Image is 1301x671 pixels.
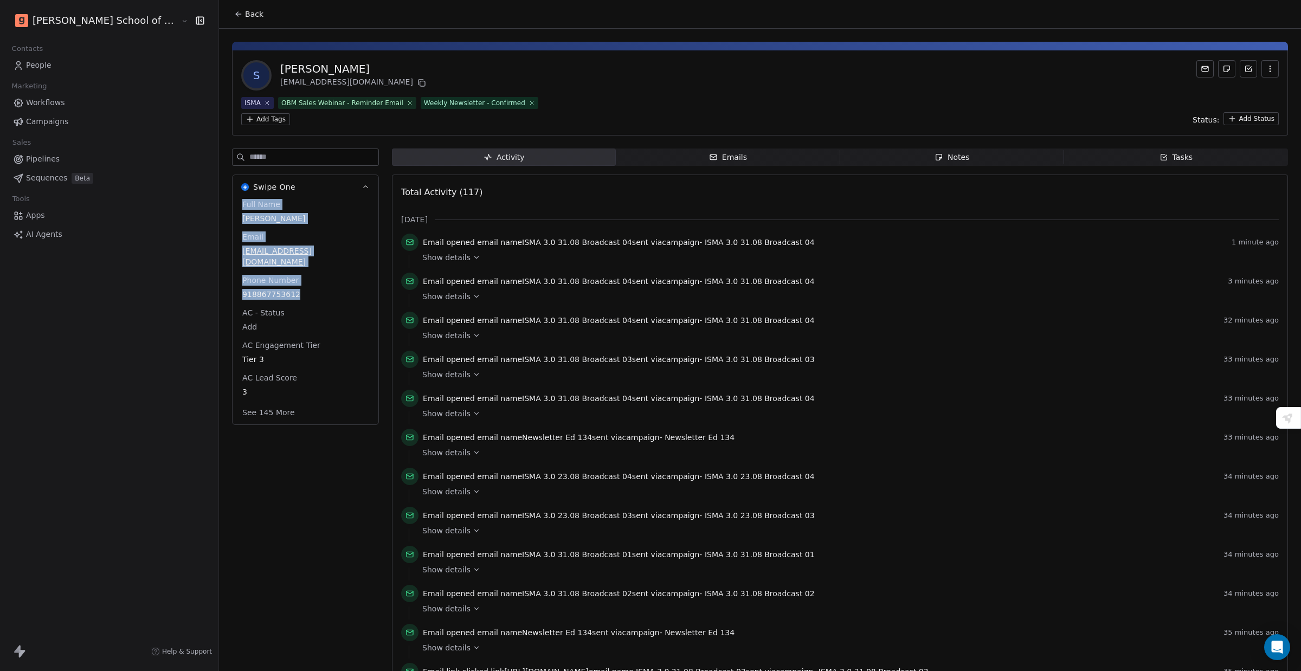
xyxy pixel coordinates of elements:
[423,277,475,286] span: Email opened
[15,14,28,27] img: Goela%20School%20Logos%20(4).png
[705,238,815,247] span: ISMA 3.0 31.08 Broadcast 04
[401,214,428,225] span: [DATE]
[233,175,378,199] button: Swipe OneSwipe One
[280,61,428,76] div: [PERSON_NAME]
[522,628,592,637] span: Newsletter Ed 134
[705,589,815,598] span: ISMA 3.0 31.08 Broadcast 02
[935,152,969,163] div: Notes
[522,472,632,481] span: ISMA 3.0 23.08 Broadcast 04
[33,14,178,28] span: [PERSON_NAME] School of Finance LLP
[242,354,369,365] span: Tier 3
[162,647,212,656] span: Help & Support
[240,231,266,242] span: Email
[705,316,815,325] span: ISMA 3.0 31.08 Broadcast 04
[422,447,471,458] span: Show details
[705,550,815,559] span: ISMA 3.0 31.08 Broadcast 01
[522,394,632,403] span: ISMA 3.0 31.08 Broadcast 04
[72,173,93,184] span: Beta
[1223,472,1279,481] span: 34 minutes ago
[522,589,632,598] span: ISMA 3.0 31.08 Broadcast 02
[1223,628,1279,637] span: 35 minutes ago
[423,550,475,559] span: Email opened
[423,315,815,326] span: email name sent via campaign -
[9,169,210,187] a: SequencesBeta
[245,9,263,20] span: Back
[241,183,249,191] img: Swipe One
[423,433,475,442] span: Email opened
[1193,114,1219,125] span: Status:
[1264,634,1290,660] div: Open Intercom Messenger
[1223,511,1279,520] span: 34 minutes ago
[1223,112,1279,125] button: Add Status
[1232,238,1279,247] span: 1 minute ago
[8,134,36,151] span: Sales
[422,603,1271,614] a: Show details
[1223,355,1279,364] span: 33 minutes ago
[522,511,632,520] span: ISMA 3.0 23.08 Broadcast 03
[242,386,369,397] span: 3
[423,589,475,598] span: Email opened
[240,340,323,351] span: AC Engagement Tier
[9,225,210,243] a: AI Agents
[7,41,48,57] span: Contacts
[240,275,301,286] span: Phone Number
[424,98,525,108] div: Weekly Newsletter - Confirmed
[705,472,815,481] span: ISMA 3.0 23.08 Broadcast 04
[240,372,299,383] span: AC Lead Score
[422,408,1271,419] a: Show details
[236,403,301,422] button: See 145 More
[26,153,60,165] span: Pipelines
[423,354,815,365] span: email name sent via campaign -
[9,207,210,224] a: Apps
[26,116,68,127] span: Campaigns
[422,408,471,419] span: Show details
[522,277,632,286] span: ISMA 3.0 31.08 Broadcast 04
[1223,433,1279,442] span: 33 minutes ago
[8,191,34,207] span: Tools
[151,647,212,656] a: Help & Support
[422,252,1271,263] a: Show details
[522,550,632,559] span: ISMA 3.0 31.08 Broadcast 01
[422,642,1271,653] a: Show details
[522,238,632,247] span: ISMA 3.0 31.08 Broadcast 04
[423,238,475,247] span: Email opened
[705,394,815,403] span: ISMA 3.0 31.08 Broadcast 04
[26,60,51,71] span: People
[280,76,428,89] div: [EMAIL_ADDRESS][DOMAIN_NAME]
[9,113,210,131] a: Campaigns
[1160,152,1193,163] div: Tasks
[423,588,815,599] span: email name sent via campaign -
[422,369,1271,380] a: Show details
[665,433,735,442] span: Newsletter Ed 134
[423,510,815,521] span: email name sent via campaign -
[422,564,471,575] span: Show details
[705,511,815,520] span: ISMA 3.0 23.08 Broadcast 03
[422,369,471,380] span: Show details
[7,78,51,94] span: Marketing
[26,172,67,184] span: Sequences
[401,187,482,197] span: Total Activity (117)
[26,210,45,221] span: Apps
[240,199,282,210] span: Full Name
[709,152,747,163] div: Emails
[423,393,815,404] span: email name sent via campaign -
[242,289,369,300] span: 918867753612
[422,486,1271,497] a: Show details
[243,62,269,88] span: S
[422,252,471,263] span: Show details
[422,330,1271,341] a: Show details
[26,229,62,240] span: AI Agents
[1223,316,1279,325] span: 32 minutes ago
[423,276,815,287] span: email name sent via campaign -
[228,4,270,24] button: Back
[13,11,173,30] button: [PERSON_NAME] School of Finance LLP
[242,246,369,267] span: [EMAIL_ADDRESS][DOMAIN_NAME]
[423,549,815,560] span: email name sent via campaign -
[422,447,1271,458] a: Show details
[1223,394,1279,403] span: 33 minutes ago
[423,472,475,481] span: Email opened
[423,471,815,482] span: email name sent via campaign -
[9,150,210,168] a: Pipelines
[423,627,735,638] span: email name sent via campaign -
[422,291,471,302] span: Show details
